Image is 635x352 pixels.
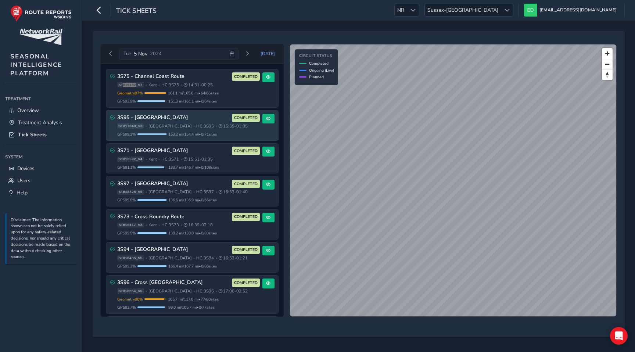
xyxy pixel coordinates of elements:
h3: 3S97 - [GEOGRAPHIC_DATA] [117,181,230,187]
span: • [158,223,160,227]
span: 136.6 mi / 136.9 mi • 0 / 66 sites [168,197,217,203]
span: ST816435_v5 [117,255,144,261]
span: ST818854_v6 [117,288,144,294]
span: Geometry 97 % [117,90,143,96]
span: [GEOGRAPHIC_DATA] [148,288,192,294]
span: COMPLETED [234,74,258,80]
button: [EMAIL_ADDRESS][DOMAIN_NAME] [524,4,619,17]
span: Treatment Analysis [18,119,62,126]
span: • [216,190,217,194]
img: customer logo [19,29,62,45]
p: Disclaimer: The information shown can not be solely relied upon for any safety-related decisions,... [11,217,73,261]
span: • [193,289,195,293]
span: 14:31 - 00:25 [184,82,213,88]
a: Help [5,187,77,199]
h3: 3S96 - Cross [GEOGRAPHIC_DATA] [117,280,230,286]
span: Completed [309,61,329,66]
span: GPS 93.9 % [117,98,136,104]
span: • [146,289,147,293]
span: [DATE] [261,51,275,57]
button: Zoom in [602,48,613,59]
span: GPS 91.1 % [117,165,136,170]
span: Tick Sheets [18,131,47,138]
h4: Circuit Status [299,54,334,58]
span: • [181,83,182,87]
span: Sussex-[GEOGRAPHIC_DATA] [425,4,501,16]
span: ST816182_v7 [117,82,144,87]
div: Treatment [5,93,77,104]
span: • [146,157,147,161]
span: 15:35 - 01:05 [219,123,248,129]
span: [GEOGRAPHIC_DATA] [148,189,192,195]
span: 99.0 mi / 105.7 mi • 0 / 77 sites [168,305,215,310]
h3: 3S95 - [GEOGRAPHIC_DATA] [117,115,230,121]
span: Kent [148,157,157,162]
a: Overview [5,104,77,116]
span: COMPLETED [234,214,258,220]
span: HC: 3S73 [161,222,179,228]
span: 5 Nov [134,50,147,57]
h3: 3S73 - Cross Boundry Route [117,214,230,220]
button: Next day [241,49,253,58]
span: Devices [17,165,35,172]
span: 153.2 mi / 154.4 mi • 0 / 71 sites [168,132,217,137]
span: 2024 [150,50,162,57]
button: Reset bearing to north [602,69,613,80]
span: Kent [148,82,157,88]
span: Tue [123,50,131,57]
div: Open Intercom Messenger [610,327,628,345]
span: Users [17,177,31,184]
span: Planned [309,74,324,80]
span: ST818328_v5 [117,190,144,195]
span: [GEOGRAPHIC_DATA] [148,123,192,129]
span: Overview [17,107,39,114]
span: COMPLETED [234,280,258,286]
span: Tick Sheets [116,6,157,17]
span: 17:00 - 02:52 [219,288,248,294]
span: HC: 3S71 [161,157,179,162]
span: GPS 99.8 % [117,197,136,203]
span: • [216,256,217,260]
span: SEASONAL INTELLIGENCE PLATFORM [10,52,62,78]
a: Users [5,175,77,187]
span: Kent [148,222,157,228]
span: • [146,223,147,227]
span: Geometry 90 % [117,297,143,302]
button: Previous day [105,49,117,58]
span: 166.4 mi / 167.7 mi • 0 / 86 sites [168,263,217,269]
span: • [181,157,182,161]
h3: 3S71 - [GEOGRAPHIC_DATA] [117,148,230,154]
span: [GEOGRAPHIC_DATA] [148,255,192,261]
a: Treatment Analysis [5,116,77,129]
span: • [193,256,195,260]
span: • [146,124,147,128]
span: 16:33 - 01:40 [219,189,248,195]
span: COMPLETED [234,115,258,121]
span: • [146,83,147,87]
span: GPS 93.7 % [117,305,136,310]
span: [EMAIL_ADDRESS][DOMAIN_NAME] [539,4,617,17]
span: ST816117_v3 [117,223,144,228]
span: • [216,289,217,293]
h3: 3S75 - Channel Coast Route [117,73,230,80]
span: 16:52 - 01:21 [219,255,248,261]
span: • [146,256,147,260]
a: Devices [5,162,77,175]
span: HC: 3S95 [196,123,214,129]
span: • [158,83,160,87]
div: System [5,151,77,162]
span: • [216,124,217,128]
span: • [193,190,195,194]
span: GPS 99.2 % [117,263,136,269]
img: rr logo [10,5,72,22]
span: • [158,157,160,161]
span: • [146,190,147,194]
span: 151.3 mi / 161.1 mi • 0 / 64 sites [168,98,217,104]
span: NR [395,4,407,16]
span: HC: 3S75 [161,82,179,88]
span: 138.2 mi / 138.8 mi • 0 / 83 sites [168,230,217,236]
span: COMPLETED [234,247,258,253]
h3: 3S94 - [GEOGRAPHIC_DATA] [117,247,230,253]
span: 105.7 mi / 117.0 mi • 77 / 80 sites [168,297,219,302]
span: Ongoing (Live) [309,68,334,73]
